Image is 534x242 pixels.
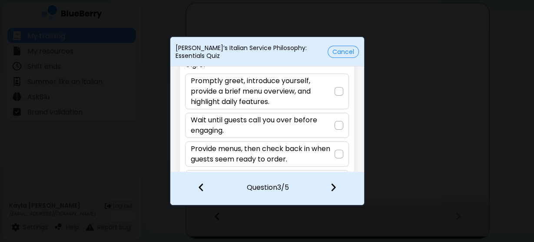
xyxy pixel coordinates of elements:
p: Provide menus, then check back in when guests seem ready to order. [191,144,335,165]
p: Promptly greet, introduce yourself, provide a brief menu overview, and highlight daily features. [191,76,335,107]
p: Question 3 / 5 [247,172,289,193]
p: [PERSON_NAME]’s Italian Service Philosophy: Essentials Quiz [176,44,328,60]
img: file icon [198,182,204,192]
p: Wait until guests call you over before engaging. [191,115,335,136]
button: Cancel [328,46,359,58]
img: file icon [330,182,336,192]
